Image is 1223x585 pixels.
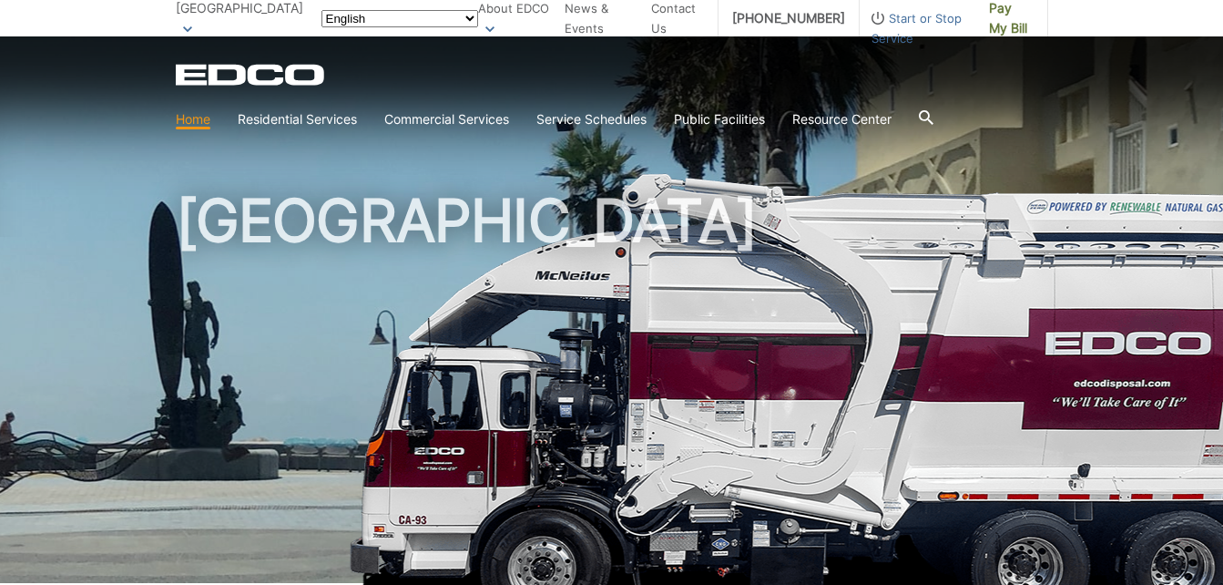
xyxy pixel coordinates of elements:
[176,64,327,86] a: EDCD logo. Return to the homepage.
[384,109,509,129] a: Commercial Services
[321,10,478,27] select: Select a language
[536,109,647,129] a: Service Schedules
[176,109,210,129] a: Home
[238,109,357,129] a: Residential Services
[792,109,892,129] a: Resource Center
[674,109,765,129] a: Public Facilities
